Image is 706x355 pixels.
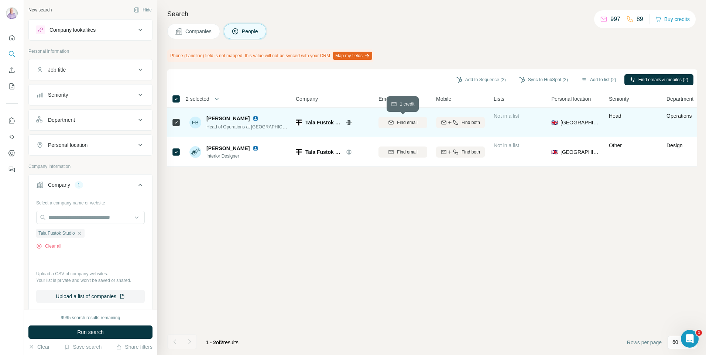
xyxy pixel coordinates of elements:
button: Seniority [29,86,152,104]
span: Find email [397,119,417,126]
span: 1 - 2 [206,340,216,345]
button: My lists [6,80,18,93]
button: Use Surfe on LinkedIn [6,114,18,127]
span: [GEOGRAPHIC_DATA] [561,119,600,126]
span: 🇬🇧 [551,148,558,156]
span: Run search [77,328,104,336]
button: Find email [378,117,427,128]
button: Upload a list of companies [36,290,145,303]
button: Clear [28,343,49,351]
p: Company information [28,163,152,170]
button: Company lookalikes [29,21,152,39]
span: [PERSON_NAME] [206,145,250,152]
button: Find email [378,147,427,158]
div: 9995 search results remaining [61,314,120,321]
span: Find both [462,149,480,155]
div: Job title [48,66,66,73]
span: Tala Fustok Studio [305,119,342,126]
span: Company [296,95,318,103]
img: LinkedIn logo [253,116,258,121]
h4: Search [167,9,697,19]
img: Avatar [6,7,18,19]
button: Hide [128,4,157,15]
button: Company1 [29,176,152,197]
button: Save search [64,343,102,351]
button: Map my fields [333,52,372,60]
button: Buy credits [655,14,690,24]
span: 2 selected [186,95,209,103]
div: FB [189,117,201,128]
div: Company [48,181,70,189]
p: 997 [610,15,620,24]
button: Clear all [36,243,61,249]
span: Not in a list [494,142,519,148]
img: Logo of Tala Fustok Studio [296,120,302,125]
span: Companies [185,28,212,35]
button: Enrich CSV [6,63,18,77]
button: Feedback [6,163,18,176]
p: Personal information [28,48,152,55]
div: Company lookalikes [49,26,96,34]
span: Department [666,95,693,103]
span: Not in a list [494,113,519,119]
span: Find both [462,119,480,126]
button: Find emails & mobiles (2) [624,74,693,85]
p: 89 [637,15,643,24]
span: Other [609,142,622,148]
span: results [206,340,239,345]
button: Find both [436,147,485,158]
span: Personal location [551,95,591,103]
button: Department [29,111,152,129]
button: Add to list (2) [576,74,621,85]
div: New search [28,7,52,13]
img: LinkedIn logo [253,145,258,151]
button: Add to Sequence (2) [451,74,511,85]
span: People [242,28,259,35]
span: Email [378,95,391,103]
span: Interior Designer [206,153,261,159]
button: Share filters [116,343,152,351]
button: Search [6,47,18,61]
button: Job title [29,61,152,79]
div: Personal location [48,141,88,149]
div: 1 [75,182,83,188]
span: Head of Operations at [GEOGRAPHIC_DATA] [206,124,297,130]
div: Phone (Landline) field is not mapped, this value will not be synced with your CRM [167,49,374,62]
button: Use Surfe API [6,130,18,144]
span: Tala Fustok Studio [305,148,342,156]
span: [GEOGRAPHIC_DATA] [561,148,600,156]
button: Personal location [29,136,152,154]
span: Operations [666,113,692,119]
span: of [216,340,220,345]
span: 1 [696,330,702,336]
img: Avatar [189,146,201,158]
iframe: Intercom live chat [681,330,699,348]
button: Sync to HubSpot (2) [514,74,573,85]
span: Rows per page [627,339,662,346]
span: Head [609,113,621,119]
span: Seniority [609,95,629,103]
span: Mobile [436,95,451,103]
span: Lists [494,95,504,103]
span: Design [666,142,683,148]
span: [PERSON_NAME] [206,115,250,122]
span: 🇬🇧 [551,119,558,126]
button: Find both [436,117,485,128]
button: Dashboard [6,147,18,160]
span: Tala Fustok Studio [38,230,75,237]
p: Your list is private and won't be saved or shared. [36,277,145,284]
div: Department [48,116,75,124]
div: Seniority [48,91,68,99]
p: Upload a CSV of company websites. [36,270,145,277]
button: Run search [28,325,152,339]
div: Select a company name or website [36,197,145,206]
span: Find emails & mobiles (2) [638,76,688,83]
button: Quick start [6,31,18,44]
img: Logo of Tala Fustok Studio [296,149,302,155]
span: 2 [220,340,223,345]
span: Find email [397,149,417,155]
p: 60 [672,338,678,346]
